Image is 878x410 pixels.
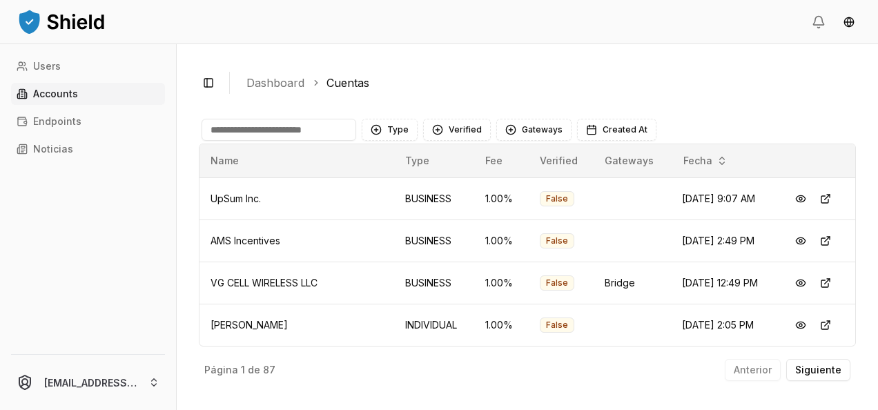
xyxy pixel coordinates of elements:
[682,319,754,331] span: [DATE] 2:05 PM
[204,365,238,375] p: Página
[11,138,165,160] a: Noticias
[594,144,671,177] th: Gateways
[423,119,491,141] button: Verified
[11,83,165,105] a: Accounts
[603,124,647,135] span: Created At
[211,193,261,204] span: UpSum Inc.
[682,235,754,246] span: [DATE] 2:49 PM
[394,177,474,219] td: BUSINESS
[682,277,758,289] span: [DATE] 12:49 PM
[211,235,280,246] span: AMS Incentives
[44,375,137,390] p: [EMAIL_ADDRESS][DOMAIN_NAME]
[394,219,474,262] td: BUSINESS
[211,319,288,331] span: [PERSON_NAME]
[17,8,106,35] img: ShieldPay Logo
[394,304,474,346] td: INDIVIDUAL
[33,61,61,71] p: Users
[326,75,369,91] a: Cuentas
[263,365,275,375] p: 87
[362,119,418,141] button: Type
[11,110,165,133] a: Endpoints
[33,144,73,154] p: Noticias
[394,144,474,177] th: Type
[605,277,635,289] span: Bridge
[246,75,304,91] a: Dashboard
[211,277,318,289] span: VG CELL WIRELESS LLC
[33,89,78,99] p: Accounts
[33,117,81,126] p: Endpoints
[394,262,474,304] td: BUSINESS
[6,360,170,404] button: [EMAIL_ADDRESS][DOMAIN_NAME]
[199,144,394,177] th: Name
[485,235,513,246] span: 1.00 %
[485,319,513,331] span: 1.00 %
[248,365,260,375] p: de
[786,359,850,381] button: Siguiente
[485,277,513,289] span: 1.00 %
[795,365,841,375] p: Siguiente
[474,144,528,177] th: Fee
[682,193,755,204] span: [DATE] 9:07 AM
[11,55,165,77] a: Users
[485,193,513,204] span: 1.00 %
[246,75,845,91] nav: breadcrumb
[496,119,572,141] button: Gateways
[241,365,245,375] p: 1
[577,119,656,141] button: Created At
[529,144,594,177] th: Verified
[678,150,733,172] button: Fecha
